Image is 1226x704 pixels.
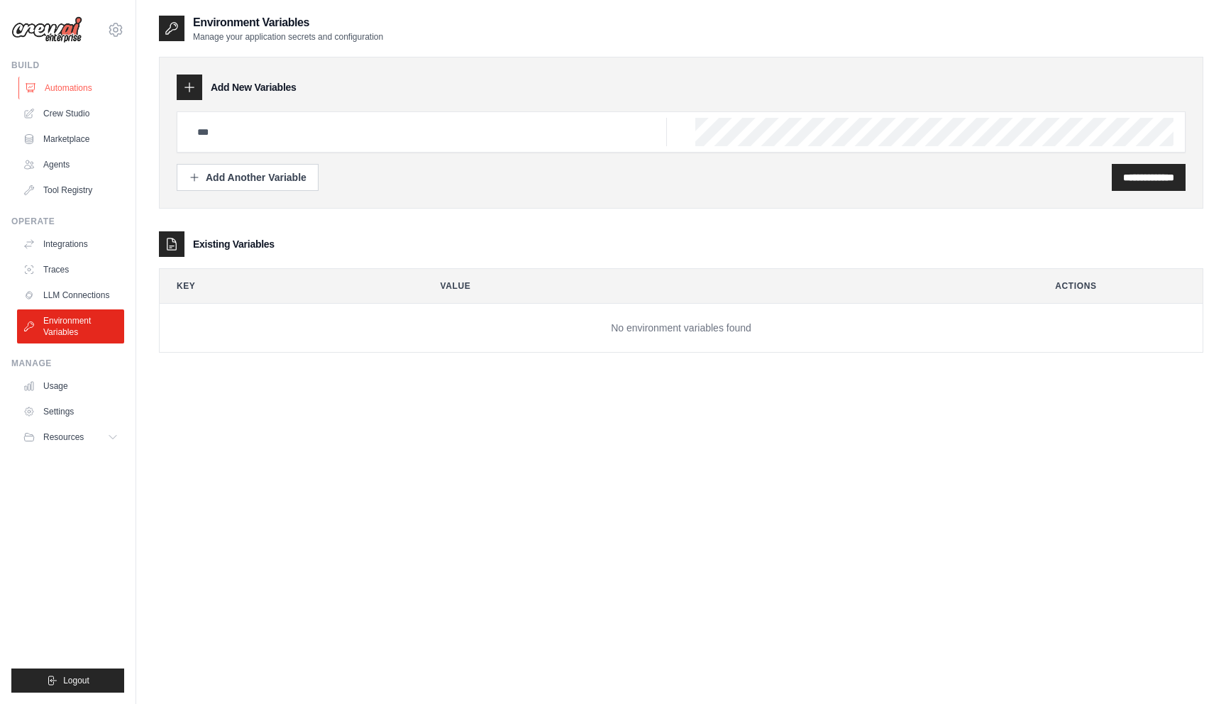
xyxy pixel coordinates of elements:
[11,358,124,369] div: Manage
[17,309,124,343] a: Environment Variables
[211,80,297,94] h3: Add New Variables
[17,128,124,150] a: Marketplace
[17,375,124,397] a: Usage
[17,102,124,125] a: Crew Studio
[17,400,124,423] a: Settings
[17,153,124,176] a: Agents
[193,31,383,43] p: Manage your application secrets and configuration
[43,431,84,443] span: Resources
[17,179,124,202] a: Tool Registry
[189,170,306,185] div: Add Another Variable
[1038,269,1203,303] th: Actions
[17,233,124,255] a: Integrations
[11,16,82,43] img: Logo
[63,675,89,686] span: Logout
[177,164,319,191] button: Add Another Variable
[18,77,126,99] a: Automations
[424,269,1027,303] th: Value
[11,60,124,71] div: Build
[160,304,1203,353] td: No environment variables found
[17,284,124,307] a: LLM Connections
[17,426,124,449] button: Resources
[11,216,124,227] div: Operate
[193,237,275,251] h3: Existing Variables
[11,669,124,693] button: Logout
[17,258,124,281] a: Traces
[193,14,383,31] h2: Environment Variables
[160,269,412,303] th: Key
